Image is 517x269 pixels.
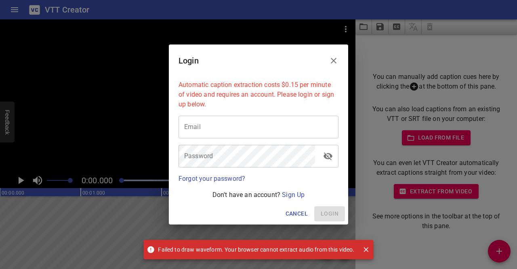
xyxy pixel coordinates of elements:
[314,206,345,221] span: Please enter your email and password above.
[179,80,338,109] p: Automatic caption extraction costs $0.15 per minute of video and requires an account. Please logi...
[179,190,338,200] p: Don't have an account?
[361,244,372,255] button: Close
[150,246,354,254] span: Failed to draw waveform. Your browser cannot extract audio from this video.
[286,209,308,219] span: Cancel
[282,191,305,199] a: Sign Up
[318,146,338,166] button: toggle password visibility
[282,206,311,221] button: Cancel
[179,175,245,182] a: Forgot your password?
[179,54,199,67] h6: Login
[324,51,343,70] button: Close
